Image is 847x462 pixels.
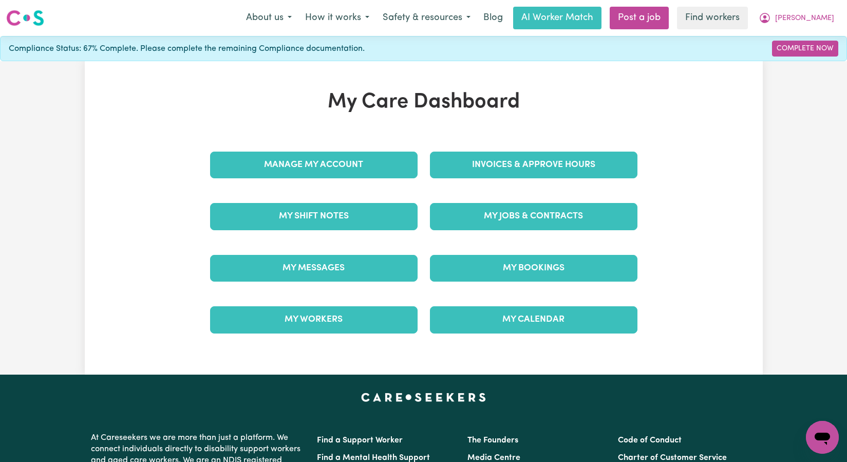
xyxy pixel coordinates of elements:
[618,436,682,445] a: Code of Conduct
[376,7,477,29] button: Safety & resources
[9,43,365,55] span: Compliance Status: 67% Complete. Please complete the remaining Compliance documentation.
[430,152,637,178] a: Invoices & Approve Hours
[677,7,748,29] a: Find workers
[772,41,838,57] a: Complete Now
[467,454,520,462] a: Media Centre
[204,90,644,115] h1: My Care Dashboard
[210,255,418,282] a: My Messages
[775,13,834,24] span: [PERSON_NAME]
[361,393,486,401] a: Careseekers home page
[477,7,509,29] a: Blog
[430,255,637,282] a: My Bookings
[210,152,418,178] a: Manage My Account
[6,6,44,30] a: Careseekers logo
[618,454,727,462] a: Charter of Customer Service
[513,7,601,29] a: AI Worker Match
[806,421,839,454] iframe: Button to launch messaging window
[210,203,418,230] a: My Shift Notes
[210,306,418,333] a: My Workers
[6,9,44,27] img: Careseekers logo
[467,436,518,445] a: The Founders
[430,306,637,333] a: My Calendar
[298,7,376,29] button: How it works
[610,7,669,29] a: Post a job
[239,7,298,29] button: About us
[317,436,403,445] a: Find a Support Worker
[430,203,637,230] a: My Jobs & Contracts
[752,7,841,29] button: My Account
